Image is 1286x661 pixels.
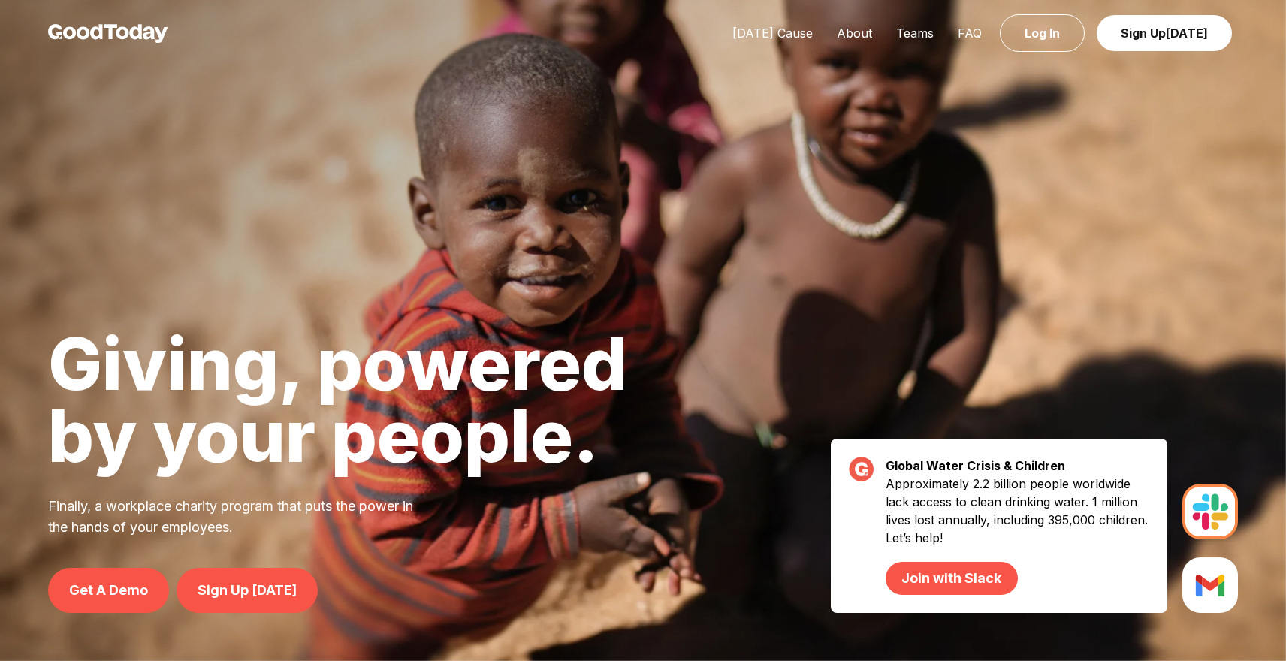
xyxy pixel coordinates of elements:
[825,26,884,41] a: About
[1182,484,1238,539] img: Slack
[48,568,169,613] a: Get A Demo
[48,24,168,43] img: GoodToday
[48,327,627,472] h1: Giving, powered by your people.
[48,496,433,538] p: Finally, a workplace charity program that puts the power in the hands of your employees.
[884,26,946,41] a: Teams
[720,26,825,41] a: [DATE] Cause
[1166,26,1208,41] span: [DATE]
[1097,15,1232,51] a: Sign Up[DATE]
[1182,557,1238,613] img: Slack
[946,26,994,41] a: FAQ
[177,568,318,613] a: Sign Up [DATE]
[886,475,1149,595] p: Approximately 2.2 billion people worldwide lack access to clean drinking water. 1 million lives l...
[886,562,1017,595] a: Join with Slack
[1000,14,1085,52] a: Log In
[886,458,1065,473] strong: Global Water Crisis & Children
